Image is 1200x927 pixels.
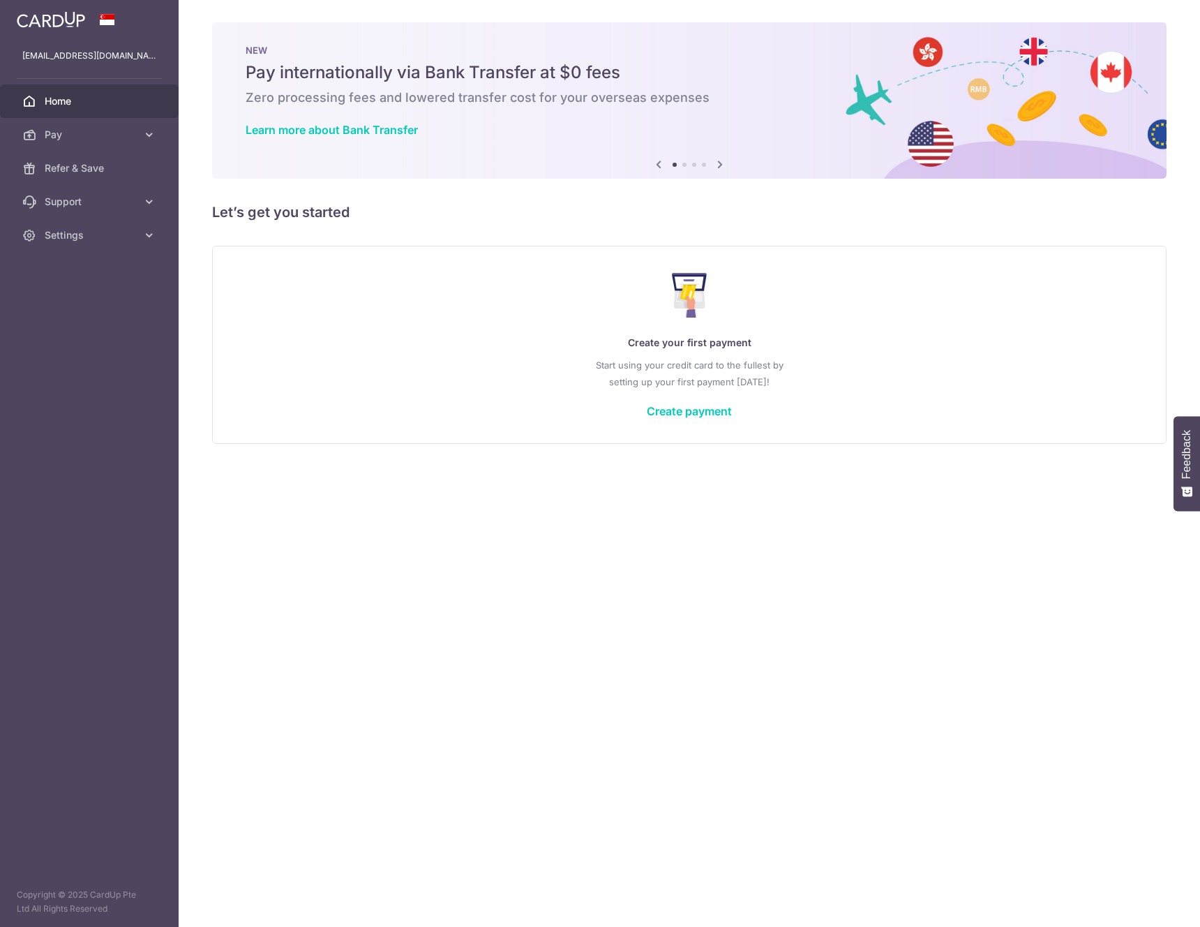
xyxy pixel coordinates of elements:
[241,357,1138,390] p: Start using your credit card to the fullest by setting up your first payment [DATE]!
[45,161,137,175] span: Refer & Save
[246,123,418,137] a: Learn more about Bank Transfer
[1180,430,1193,479] span: Feedback
[212,201,1167,223] h5: Let’s get you started
[672,273,707,318] img: Make Payment
[246,45,1133,56] p: NEW
[241,334,1138,351] p: Create your first payment
[647,404,732,418] a: Create payment
[45,228,137,242] span: Settings
[45,195,137,209] span: Support
[246,89,1133,106] h6: Zero processing fees and lowered transfer cost for your overseas expenses
[17,11,85,28] img: CardUp
[212,22,1167,179] img: Bank transfer banner
[45,128,137,142] span: Pay
[1173,416,1200,511] button: Feedback - Show survey
[22,49,156,63] p: [EMAIL_ADDRESS][DOMAIN_NAME]
[45,94,137,108] span: Home
[246,61,1133,84] h5: Pay internationally via Bank Transfer at $0 fees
